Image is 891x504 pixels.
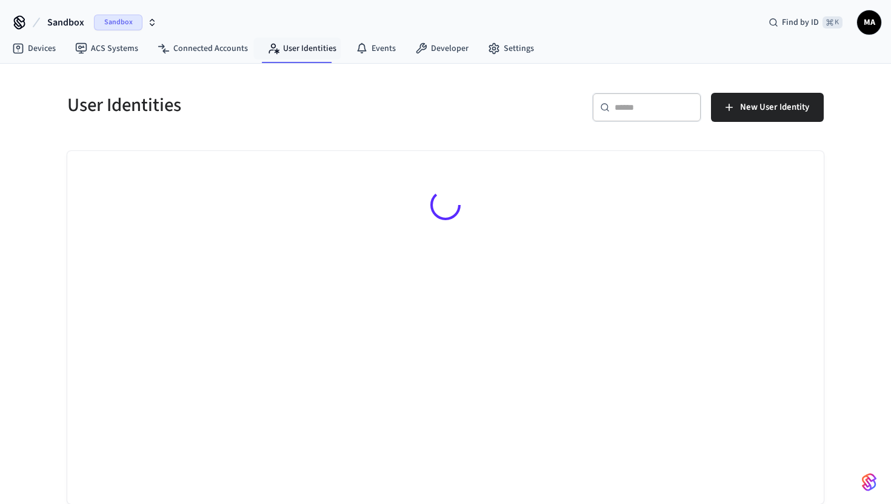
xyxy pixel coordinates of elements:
a: ACS Systems [65,38,148,59]
span: MA [858,12,880,33]
a: Events [346,38,405,59]
a: Settings [478,38,544,59]
button: MA [857,10,881,35]
img: SeamLogoGradient.69752ec5.svg [862,472,876,492]
a: Developer [405,38,478,59]
span: Sandbox [94,15,142,30]
a: Connected Accounts [148,38,258,59]
a: User Identities [258,38,346,59]
span: Sandbox [47,15,84,30]
span: Find by ID [782,16,819,29]
button: New User Identity [711,93,824,122]
div: Find by ID⌘ K [759,12,852,33]
h5: User Identities [67,93,438,118]
a: Devices [2,38,65,59]
span: ⌘ K [823,16,843,29]
span: New User Identity [740,99,809,115]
